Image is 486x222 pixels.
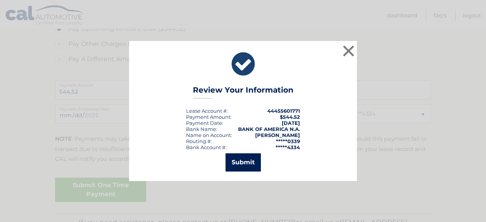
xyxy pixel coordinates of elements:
h3: Review Your Information [193,85,293,99]
div: Payment Amount: [186,114,232,120]
span: $544.52 [280,114,300,120]
div: Bank Account #: [186,144,227,150]
span: Payment Date [186,120,222,126]
div: Bank Name: [186,126,217,132]
span: [DATE] [282,120,300,126]
div: Lease Account #: [186,108,228,114]
strong: 44455601771 [267,108,300,114]
div: : [186,120,223,126]
strong: [PERSON_NAME] [255,132,300,138]
strong: BANK OF AMERICA N.A. [238,126,300,132]
div: Routing #: [186,138,212,144]
button: Submit [226,153,261,172]
button: × [341,43,356,58]
div: Name on Account: [186,132,232,138]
